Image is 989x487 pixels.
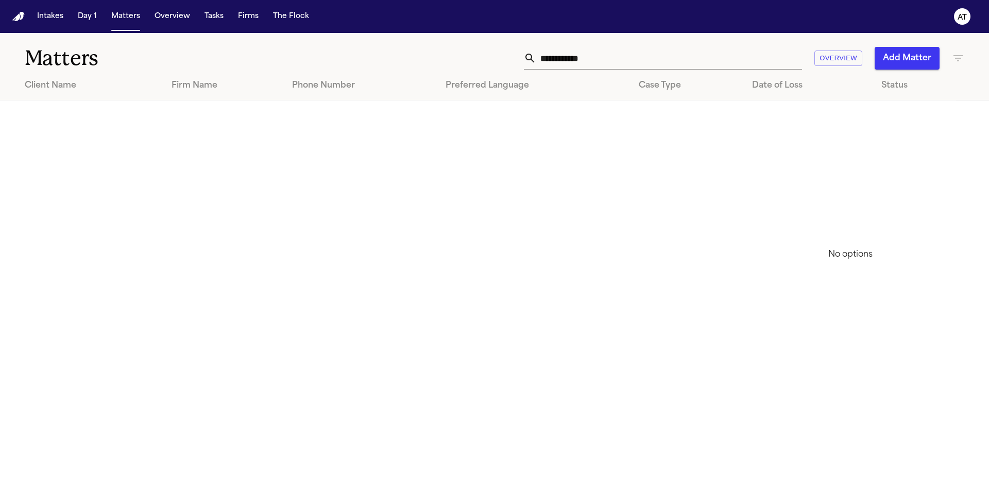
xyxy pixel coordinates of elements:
button: Overview [150,7,194,26]
div: No options [828,248,975,261]
div: Phone Number [292,79,429,92]
button: Intakes [33,7,67,26]
button: Matters [107,7,144,26]
button: Tasks [200,7,228,26]
div: Firm Name [172,79,276,92]
h1: Matters [25,45,298,71]
div: Status [881,79,948,92]
a: Home [12,12,25,22]
button: Overview [814,51,862,66]
div: Client Name [25,79,155,92]
button: Firms [234,7,263,26]
button: The Flock [269,7,313,26]
img: Finch Logo [12,12,25,22]
button: Day 1 [74,7,101,26]
div: Preferred Language [446,79,622,92]
button: Add Matter [875,47,940,70]
div: Date of Loss [752,79,865,92]
div: Case Type [639,79,736,92]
